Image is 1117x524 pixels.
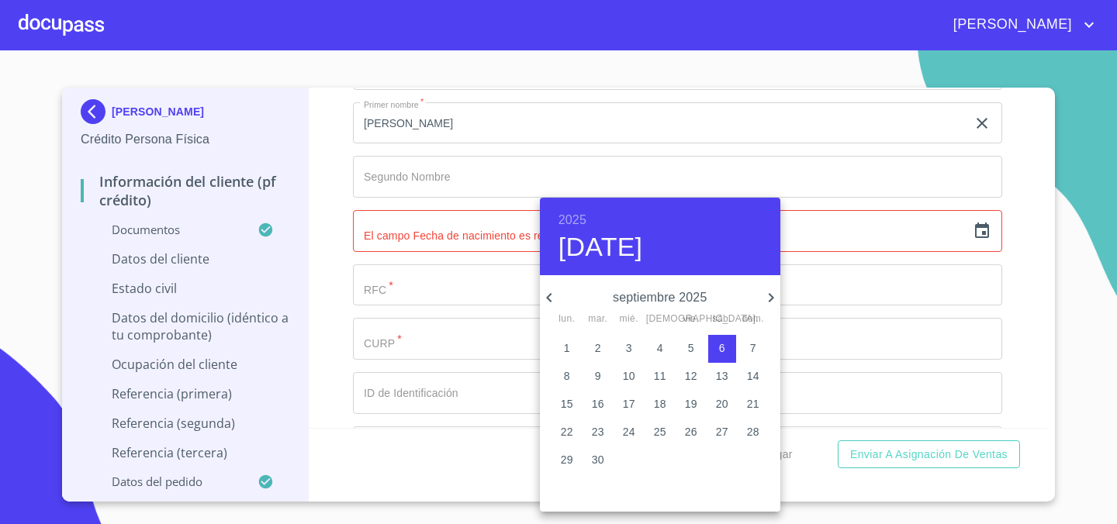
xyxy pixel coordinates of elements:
[685,424,697,440] p: 26
[657,340,663,356] p: 4
[626,340,632,356] p: 3
[708,391,736,419] button: 20
[677,391,705,419] button: 19
[564,368,570,384] p: 8
[561,424,573,440] p: 22
[584,446,612,474] button: 30
[747,424,759,440] p: 28
[558,209,586,231] button: 2025
[708,335,736,363] button: 6
[558,288,762,307] p: septiembre 2025
[615,363,643,391] button: 10
[716,368,728,384] p: 13
[592,424,604,440] p: 23
[646,391,674,419] button: 18
[615,419,643,446] button: 24
[615,391,643,419] button: 17
[739,335,767,363] button: 7
[708,363,736,391] button: 13
[623,368,635,384] p: 10
[739,391,767,419] button: 21
[677,312,705,327] span: vie.
[654,396,666,412] p: 18
[654,424,666,440] p: 25
[584,312,612,327] span: mar.
[716,424,728,440] p: 27
[564,340,570,356] p: 1
[677,335,705,363] button: 5
[561,396,573,412] p: 15
[561,452,573,467] p: 29
[553,335,581,363] button: 1
[623,396,635,412] p: 17
[584,335,612,363] button: 2
[654,368,666,384] p: 11
[646,335,674,363] button: 4
[708,312,736,327] span: sáb.
[595,340,601,356] p: 2
[716,396,728,412] p: 20
[553,419,581,446] button: 22
[592,452,604,467] p: 30
[677,419,705,446] button: 26
[595,368,601,384] p: 9
[646,419,674,446] button: 25
[646,312,674,327] span: [DEMOGRAPHIC_DATA].
[685,368,697,384] p: 12
[584,391,612,419] button: 16
[739,419,767,446] button: 28
[747,368,759,384] p: 14
[584,363,612,391] button: 9
[558,231,643,264] button: [DATE]
[739,312,767,327] span: dom.
[553,363,581,391] button: 8
[739,363,767,391] button: 14
[615,335,643,363] button: 3
[615,312,643,327] span: mié.
[553,312,581,327] span: lun.
[646,363,674,391] button: 11
[719,340,725,356] p: 6
[688,340,694,356] p: 5
[553,391,581,419] button: 15
[685,396,697,412] p: 19
[553,446,581,474] button: 29
[747,396,759,412] p: 21
[592,396,604,412] p: 16
[584,419,612,446] button: 23
[677,363,705,391] button: 12
[750,340,756,356] p: 7
[708,419,736,446] button: 27
[623,424,635,440] p: 24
